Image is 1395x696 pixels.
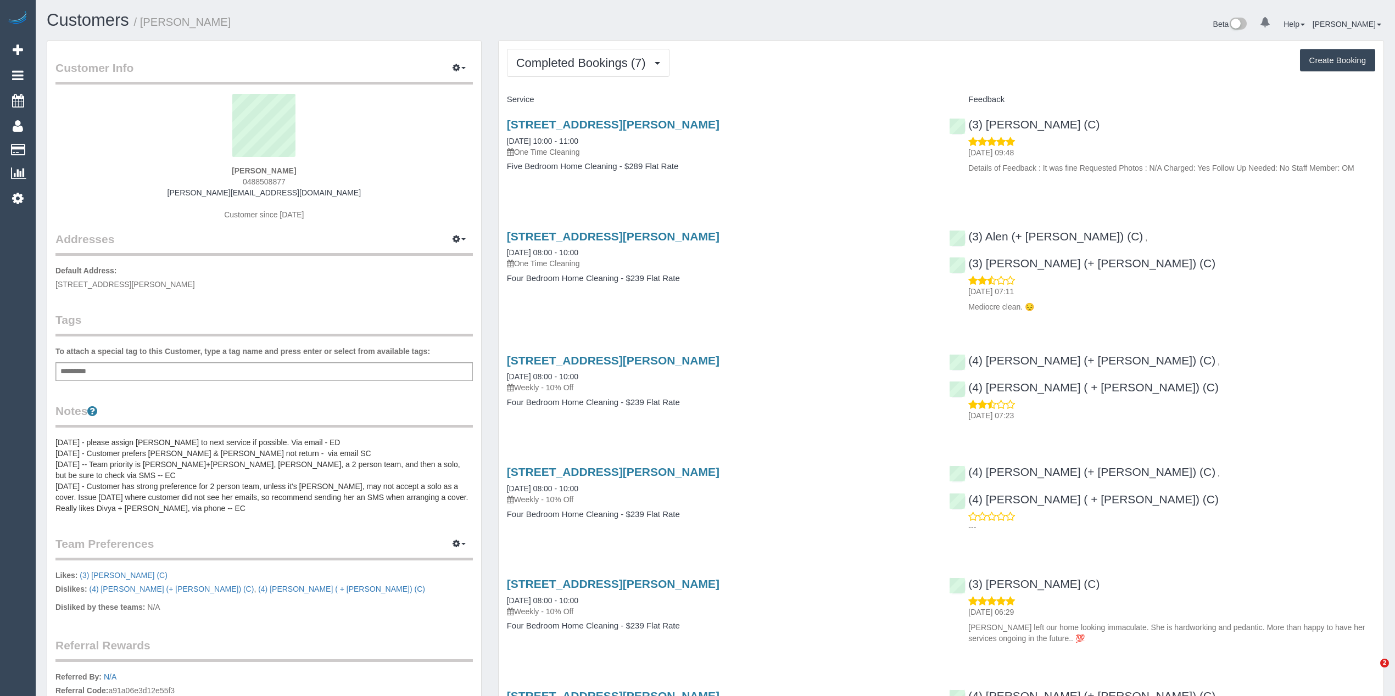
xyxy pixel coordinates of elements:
img: Automaid Logo [7,11,29,26]
span: , [89,585,256,593]
a: [DATE] 08:00 - 10:00 [507,596,578,605]
a: [STREET_ADDRESS][PERSON_NAME] [507,230,719,243]
a: [DATE] 08:00 - 10:00 [507,248,578,257]
a: [STREET_ADDRESS][PERSON_NAME] [507,354,719,367]
h4: Four Bedroom Home Cleaning - $239 Flat Rate [507,274,933,283]
a: (4) [PERSON_NAME] (+ [PERSON_NAME]) (C) [949,465,1215,478]
label: Disliked by these teams: [55,602,145,613]
a: (3) Alen (+ [PERSON_NAME]) (C) [949,230,1143,243]
a: (4) [PERSON_NAME] (+ [PERSON_NAME]) (C) [949,354,1215,367]
a: [STREET_ADDRESS][PERSON_NAME] [507,577,719,590]
p: --- [968,521,1375,532]
p: Weekly - 10% Off [507,382,933,393]
h4: Feedback [949,95,1375,104]
legend: Tags [55,312,473,336]
p: [DATE] 07:11 [968,286,1375,297]
h4: Five Bedroom Home Cleaning - $289 Flat Rate [507,162,933,171]
a: Customers [47,10,129,30]
a: [DATE] 08:00 - 10:00 [507,372,578,381]
a: N/A [104,672,116,681]
p: One Time Cleaning [507,258,933,269]
span: [STREET_ADDRESS][PERSON_NAME] [55,280,195,289]
span: N/A [147,603,160,611]
a: [STREET_ADDRESS][PERSON_NAME] [507,118,719,131]
button: Completed Bookings (7) [507,49,669,77]
legend: Team Preferences [55,536,473,560]
label: Referred By: [55,671,102,682]
p: Weekly - 10% Off [507,606,933,617]
label: Referral Code: [55,685,108,696]
pre: [DATE] - please assign [PERSON_NAME] to next service if possible. Via email - ED [DATE] - Custome... [55,437,473,514]
label: Likes: [55,570,77,581]
p: [DATE] 07:23 [968,410,1375,421]
span: Customer since [DATE] [224,210,304,219]
span: , [1145,233,1147,242]
a: (3) [PERSON_NAME] (C) [949,577,1100,590]
span: , [1218,357,1220,366]
a: Help [1284,20,1305,29]
a: [DATE] 08:00 - 10:00 [507,484,578,493]
a: [PERSON_NAME][EMAIL_ADDRESS][DOMAIN_NAME] [168,188,361,197]
span: 0488508877 [243,177,286,186]
p: One Time Cleaning [507,147,933,158]
legend: Referral Rewards [55,637,473,662]
label: Dislikes: [55,583,87,594]
a: (4) [PERSON_NAME] (+ [PERSON_NAME]) (C) [89,585,254,593]
p: [DATE] 06:29 [968,607,1375,618]
p: Weekly - 10% Off [507,494,933,505]
p: Details of Feedback : It was fine Requested Photos : N/A Charged: Yes Follow Up Needed: No Staff ... [968,162,1375,173]
p: [DATE] 09:48 [968,147,1375,158]
a: (4) [PERSON_NAME] ( + [PERSON_NAME]) (C) [258,585,425,593]
strong: [PERSON_NAME] [232,166,296,175]
img: New interface [1229,18,1247,32]
span: Completed Bookings (7) [516,56,651,70]
a: (3) [PERSON_NAME] (C) [80,571,167,580]
span: 2 [1380,659,1389,667]
a: [DATE] 10:00 - 11:00 [507,137,578,145]
label: Default Address: [55,265,117,276]
h4: Service [507,95,933,104]
h4: Four Bedroom Home Cleaning - $239 Flat Rate [507,621,933,631]
legend: Notes [55,403,473,428]
iframe: Intercom live chat [1358,659,1384,685]
h4: Four Bedroom Home Cleaning - $239 Flat Rate [507,398,933,407]
a: [PERSON_NAME] [1313,20,1381,29]
p: Mediocre clean. 😔 [968,301,1375,312]
p: [PERSON_NAME] left our home looking immaculate. She is hardworking and pedantic. More than happy ... [968,622,1375,644]
a: (4) [PERSON_NAME] ( + [PERSON_NAME]) (C) [949,381,1219,394]
a: (3) [PERSON_NAME] (+ [PERSON_NAME]) (C) [949,257,1215,270]
a: [STREET_ADDRESS][PERSON_NAME] [507,465,719,478]
legend: Customer Info [55,60,473,85]
h4: Four Bedroom Home Cleaning - $239 Flat Rate [507,510,933,519]
small: / [PERSON_NAME] [134,16,231,28]
button: Create Booking [1300,49,1375,72]
label: To attach a special tag to this Customer, type a tag name and press enter or select from availabl... [55,346,430,357]
a: Beta [1213,20,1247,29]
a: (4) [PERSON_NAME] ( + [PERSON_NAME]) (C) [949,493,1219,506]
span: , [1218,469,1220,478]
a: (3) [PERSON_NAME] (C) [949,118,1100,131]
